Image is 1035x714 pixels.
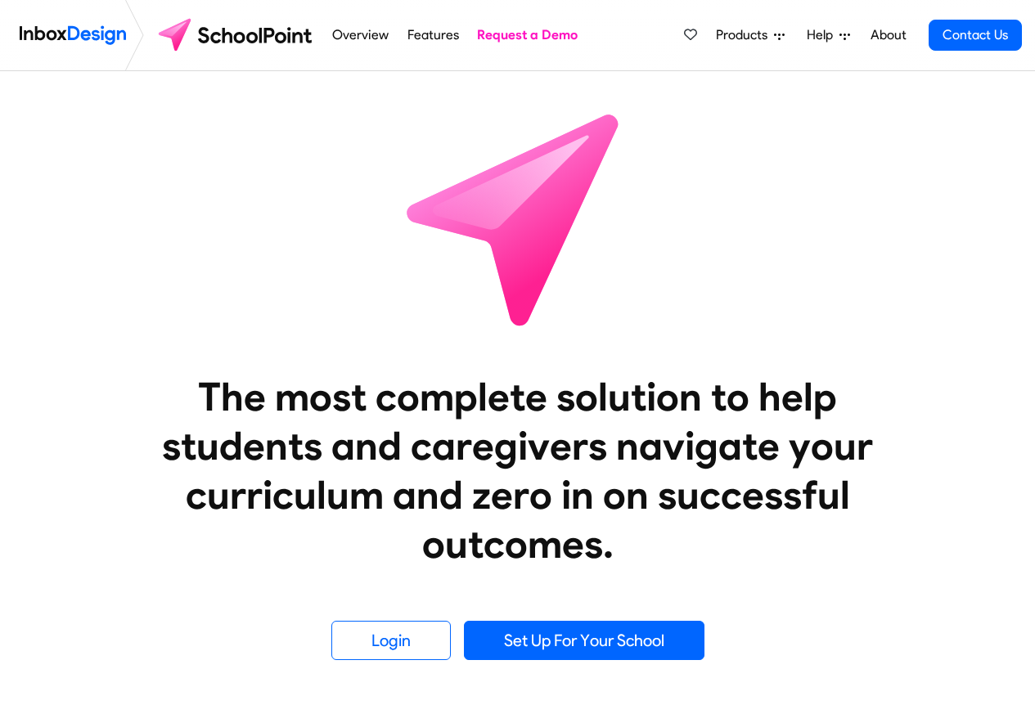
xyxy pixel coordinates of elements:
[929,20,1022,51] a: Contact Us
[328,19,394,52] a: Overview
[151,16,323,55] img: schoolpoint logo
[129,372,907,568] heading: The most complete solution to help students and caregivers navigate your curriculum and zero in o...
[807,25,839,45] span: Help
[464,621,704,660] a: Set Up For Your School
[403,19,463,52] a: Features
[331,621,451,660] a: Login
[800,19,857,52] a: Help
[716,25,774,45] span: Products
[866,19,911,52] a: About
[371,71,665,366] img: icon_schoolpoint.svg
[473,19,583,52] a: Request a Demo
[709,19,791,52] a: Products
